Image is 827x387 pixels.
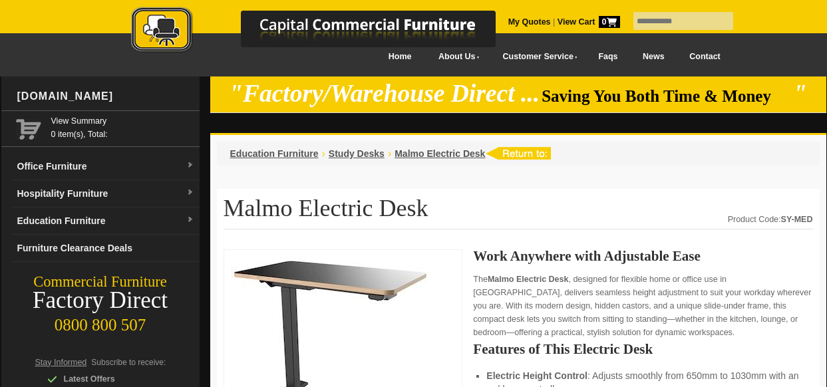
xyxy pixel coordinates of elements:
[473,273,812,339] p: The , designed for flexible home or office use in [GEOGRAPHIC_DATA], delivers seamless height adj...
[599,16,620,28] span: 0
[793,80,807,107] em: "
[12,207,200,235] a: Education Furnituredropdown
[51,114,194,128] a: View Summary
[558,17,620,27] strong: View Cart
[51,114,194,139] span: 0 item(s), Total:
[586,42,631,72] a: Faqs
[1,309,200,334] div: 0800 800 507
[473,342,812,356] h2: Features of This Electric Desk
[542,87,791,105] span: Saving You Both Time & Money
[485,147,551,160] img: return to
[186,216,194,224] img: dropdown
[1,291,200,310] div: Factory Direct
[12,153,200,180] a: Office Furnituredropdown
[555,17,619,27] a: View Cart0
[35,358,87,367] span: Stay Informed
[224,195,813,229] h1: Malmo Electric Desk
[12,76,200,116] div: [DOMAIN_NAME]
[229,80,540,107] em: "Factory/Warehouse Direct ...
[47,372,174,386] div: Latest Offers
[781,215,813,224] strong: SY-MED
[94,7,560,55] img: Capital Commercial Furniture Logo
[388,147,391,160] li: ›
[186,189,194,197] img: dropdown
[12,180,200,207] a: Hospitality Furnituredropdown
[186,162,194,170] img: dropdown
[322,147,325,160] li: ›
[728,213,813,226] div: Product Code:
[329,148,385,159] a: Study Desks
[395,148,485,159] a: Malmo Electric Desk
[94,7,560,59] a: Capital Commercial Furniture Logo
[473,249,812,263] h2: Work Anywhere with Adjustable Ease
[488,275,569,284] strong: Malmo Electric Desk
[91,358,166,367] span: Subscribe to receive:
[1,273,200,291] div: Commercial Furniture
[230,148,319,159] a: Education Furniture
[677,42,733,72] a: Contact
[630,42,677,72] a: News
[12,235,200,262] a: Furniture Clearance Deals
[486,370,587,381] strong: Electric Height Control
